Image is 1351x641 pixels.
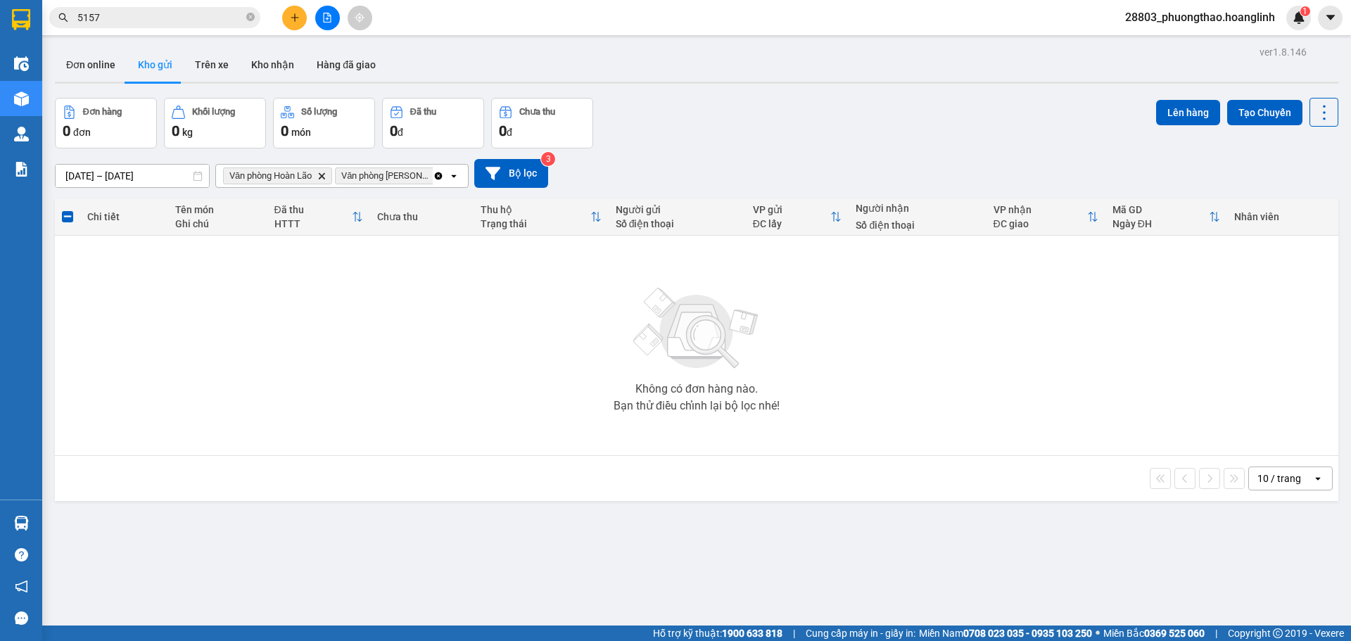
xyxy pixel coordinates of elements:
[14,162,29,177] img: solution-icon
[15,548,28,561] span: question-circle
[55,48,127,82] button: Đơn online
[58,13,68,23] span: search
[507,127,512,138] span: đ
[616,218,739,229] div: Số điện thoại
[1105,198,1227,236] th: Toggle SortBy
[474,198,609,236] th: Toggle SortBy
[348,6,372,30] button: aim
[175,204,260,215] div: Tên món
[519,107,555,117] div: Chưa thu
[1318,6,1343,30] button: caret-down
[240,48,305,82] button: Kho nhận
[73,127,91,138] span: đơn
[653,626,782,641] span: Hỗ trợ kỹ thuật:
[499,122,507,139] span: 0
[274,204,353,215] div: Đã thu
[246,13,255,21] span: close-circle
[322,13,332,23] span: file-add
[267,198,371,236] th: Toggle SortBy
[448,170,459,182] svg: open
[1156,100,1220,125] button: Lên hàng
[382,98,484,148] button: Đã thu0đ
[341,170,431,182] span: Văn phòng Lý Hòa
[172,122,179,139] span: 0
[1234,211,1331,222] div: Nhân viên
[223,167,332,184] span: Văn phòng Hoàn Lão, close by backspace
[1302,6,1307,16] span: 1
[1312,473,1324,484] svg: open
[1112,218,1209,229] div: Ngày ĐH
[12,9,30,30] img: logo-vxr
[1096,630,1100,636] span: ⚪️
[335,167,452,184] span: Văn phòng Lý Hòa, close by backspace
[806,626,915,641] span: Cung cấp máy in - giấy in:
[793,626,795,641] span: |
[1215,626,1217,641] span: |
[1227,100,1302,125] button: Tạo Chuyến
[410,107,436,117] div: Đã thu
[491,98,593,148] button: Chưa thu0đ
[753,218,831,229] div: ĐC lấy
[1257,471,1301,485] div: 10 / trang
[87,211,160,222] div: Chi tiết
[1293,11,1305,24] img: icon-new-feature
[282,6,307,30] button: plus
[56,165,209,187] input: Select a date range.
[1324,11,1337,24] span: caret-down
[15,611,28,625] span: message
[481,204,590,215] div: Thu hộ
[317,172,326,180] svg: Delete
[83,107,122,117] div: Đơn hàng
[1103,626,1205,641] span: Miền Bắc
[1112,204,1209,215] div: Mã GD
[433,170,444,182] svg: Clear all
[273,98,375,148] button: Số lượng0món
[1144,628,1205,639] strong: 0369 525 060
[994,204,1087,215] div: VP nhận
[1114,8,1286,26] span: 28803_phuongthao.hoanglinh
[14,127,29,141] img: warehouse-icon
[127,48,184,82] button: Kho gửi
[1273,628,1283,638] span: copyright
[192,107,235,117] div: Khối lượng
[182,127,193,138] span: kg
[291,127,311,138] span: món
[377,211,467,222] div: Chưa thu
[14,516,29,531] img: warehouse-icon
[1300,6,1310,16] sup: 1
[175,218,260,229] div: Ghi chú
[390,122,398,139] span: 0
[626,279,767,378] img: svg+xml;base64,PHN2ZyBjbGFzcz0ibGlzdC1wbHVnX19zdmciIHhtbG5zPSJodHRwOi8vd3d3LnczLm9yZy8yMDAwL3N2Zy...
[229,170,312,182] span: Văn phòng Hoàn Lão
[14,91,29,106] img: warehouse-icon
[474,159,548,188] button: Bộ lọc
[355,13,364,23] span: aim
[246,11,255,25] span: close-circle
[15,580,28,593] span: notification
[1260,44,1307,60] div: ver 1.8.146
[398,127,403,138] span: đ
[616,204,739,215] div: Người gửi
[746,198,849,236] th: Toggle SortBy
[315,6,340,30] button: file-add
[856,220,979,231] div: Số điện thoại
[55,98,157,148] button: Đơn hàng0đơn
[290,13,300,23] span: plus
[753,204,831,215] div: VP gửi
[274,218,353,229] div: HTTT
[541,152,555,166] sup: 3
[963,628,1092,639] strong: 0708 023 035 - 0935 103 250
[305,48,387,82] button: Hàng đã giao
[184,48,240,82] button: Trên xe
[481,218,590,229] div: Trạng thái
[722,628,782,639] strong: 1900 633 818
[856,203,979,214] div: Người nhận
[994,218,1087,229] div: ĐC giao
[77,10,243,25] input: Tìm tên, số ĐT hoặc mã đơn
[635,383,758,395] div: Không có đơn hàng nào.
[614,400,780,412] div: Bạn thử điều chỉnh lại bộ lọc nhé!
[987,198,1105,236] th: Toggle SortBy
[301,107,337,117] div: Số lượng
[14,56,29,71] img: warehouse-icon
[164,98,266,148] button: Khối lượng0kg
